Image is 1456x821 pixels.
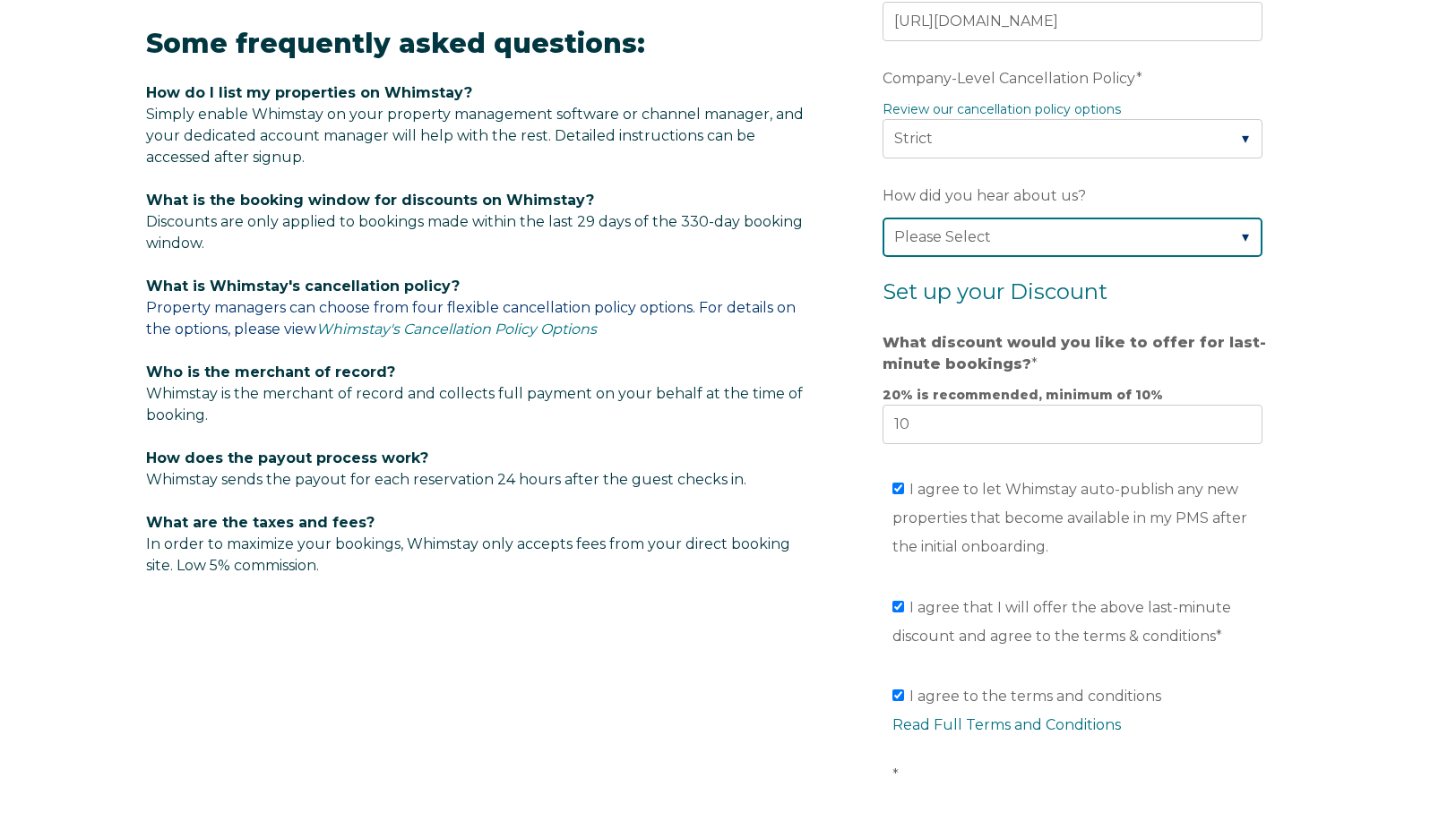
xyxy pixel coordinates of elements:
a: Review our cancellation policy options [883,101,1121,117]
p: Property managers can choose from four flexible cancellation policy options. For details on the o... [146,276,813,340]
span: I agree to the terms and conditions [892,688,1272,783]
strong: What discount would you like to offer for last-minute bookings? [883,334,1266,372]
span: Discounts are only applied to bookings made within the last 29 days of the 330-day booking window. [146,213,803,252]
input: I agree to let Whimstay auto-publish any new properties that become available in my PMS after the... [892,483,904,494]
span: Some frequently asked questions: [146,27,645,60]
span: How did you hear about us? [883,182,1086,210]
span: In order to maximize your bookings, Whimstay only accepts fees from your direct booking site. Low... [146,514,790,574]
span: What are the taxes and fees? [146,514,375,531]
a: Read Full Terms and Conditions [892,716,1121,733]
span: Who is the merchant of record? [146,363,395,381]
span: What is the booking window for discounts on Whimstay? [146,192,594,209]
span: What is Whimstay's cancellation policy? [146,278,460,295]
span: Set up your Discount [883,278,1107,304]
span: I agree to let Whimstay auto-publish any new properties that become available in my PMS after the... [892,481,1247,555]
span: I agree that I will offer the above last-minute discount and agree to the terms & conditions [892,599,1231,645]
span: Simply enable Whimstay on your property management software or channel manager, and your dedicate... [146,106,804,166]
strong: 20% is recommended, minimum of 10% [883,387,1163,403]
span: How do I list my properties on Whimstay? [146,84,472,101]
span: How does the payout process work? [146,449,428,466]
span: Company-Level Cancellation Policy [883,64,1136,92]
span: Whimstay sends the payout for each reservation 24 hours after the guest checks in. [146,471,746,488]
input: I agree that I will offer the above last-minute discount and agree to the terms & conditions* [892,601,904,612]
span: Whimstay is the merchant of record and collects full payment on your behalf at the time of booking. [146,385,803,423]
input: I agree to the terms and conditionsRead Full Terms and Conditions* [892,689,904,701]
a: Whimstay's Cancellation Policy Options [316,321,597,338]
